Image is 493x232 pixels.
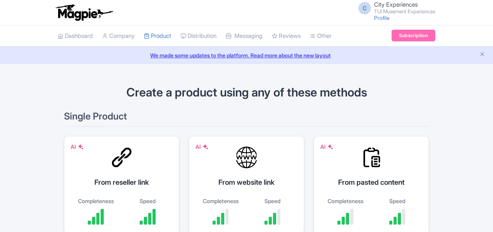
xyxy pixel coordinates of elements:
[102,25,135,47] a: Company
[392,30,435,41] a: Subscription
[78,144,84,150] img: AI Symbol
[226,25,262,47] a: Messaging
[199,177,294,187] div: From website link
[181,25,216,47] a: Distribution
[272,25,301,47] a: Reviews
[74,177,170,187] div: From reseller link
[54,4,114,21] img: logo-ab69f6fb50320c5b225c76a69d11143b.png
[479,50,485,59] button: Close announcement
[375,197,419,205] div: Speed
[323,197,367,205] div: Completeness
[327,144,333,150] img: AI Symbol
[64,86,429,99] h1: Create a product using any of these methods
[64,111,429,127] h2: Single Product
[354,2,435,14] a: C City Experiences TUI Musement Experiences
[374,9,435,14] small: TUI Musement Experiences
[144,25,171,47] a: Product
[374,1,418,8] span: City Experiences
[310,25,332,47] a: Other
[358,2,371,14] span: C
[320,143,333,151] div: AI
[126,197,170,205] div: Speed
[195,143,209,151] div: AI
[5,51,488,59] a: We made some updates to the platform. Read more about the new layout
[71,143,84,151] div: AI
[250,197,294,205] div: Speed
[374,14,390,21] a: Profile
[58,25,93,47] a: Dashboard
[74,197,118,205] div: Completeness
[323,177,419,187] div: From pasted content
[202,144,209,150] img: AI Symbol
[199,197,243,205] div: Completeness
